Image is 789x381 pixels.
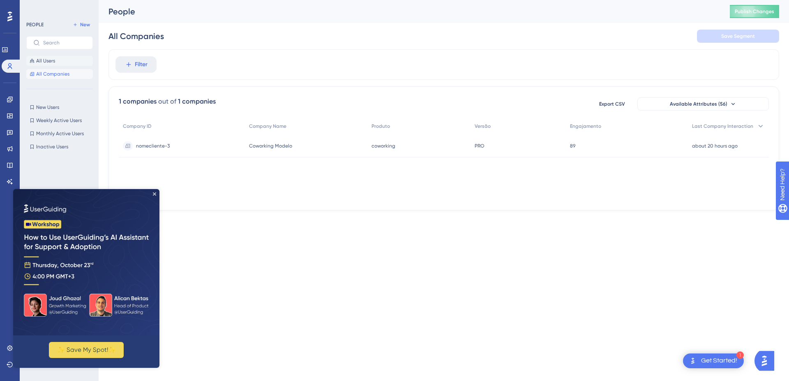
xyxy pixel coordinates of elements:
span: Filter [135,60,148,69]
span: Inactive Users [36,143,68,150]
button: Inactive Users [26,142,93,152]
span: Need Help? [19,2,51,12]
span: All Users [36,58,55,64]
button: All Companies [26,69,93,79]
iframe: UserGuiding AI Assistant Launcher [754,349,779,373]
div: Close Preview [140,3,143,7]
input: Search [43,40,86,46]
span: 89 [570,143,575,149]
span: Save Segment [721,33,755,39]
button: Monthly Active Users [26,129,93,139]
span: Engajamento [570,123,601,129]
span: Export CSV [599,101,625,107]
div: Open Get Started! checklist, remaining modules: 1 [683,353,744,368]
span: All Companies [36,71,69,77]
span: Last Company Interaction [692,123,753,129]
div: People [108,6,709,17]
span: Monthly Active Users [36,130,84,137]
button: Available Attributes (56) [637,97,769,111]
div: PEOPLE [26,21,44,28]
button: Publish Changes [730,5,779,18]
span: Produto [371,123,390,129]
span: PRO [475,143,484,149]
div: out of [158,97,176,106]
button: All Users [26,56,93,66]
time: about 20 hours ago [692,143,738,149]
div: 1 companies [178,97,216,106]
div: 1 [736,351,744,359]
span: Company Name [249,123,286,129]
span: Weekly Active Users [36,117,82,124]
button: New Users [26,102,93,112]
button: ✨ Save My Spot!✨ [36,153,111,169]
button: Filter [115,56,157,73]
span: nomecliente-3 [136,143,170,149]
button: New [70,20,93,30]
button: Weekly Active Users [26,115,93,125]
button: Save Segment [697,30,779,43]
div: 1 companies [119,97,157,106]
span: New Users [36,104,59,111]
span: Publish Changes [735,8,774,15]
span: Company ID [123,123,152,129]
img: launcher-image-alternative-text [688,356,698,366]
span: coworking [371,143,395,149]
div: Get Started! [701,356,737,365]
span: Coworking Modelo [249,143,292,149]
div: All Companies [108,30,164,42]
span: Versão [475,123,491,129]
span: New [80,21,90,28]
button: Export CSV [591,97,632,111]
span: Available Attributes (56) [670,101,727,107]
